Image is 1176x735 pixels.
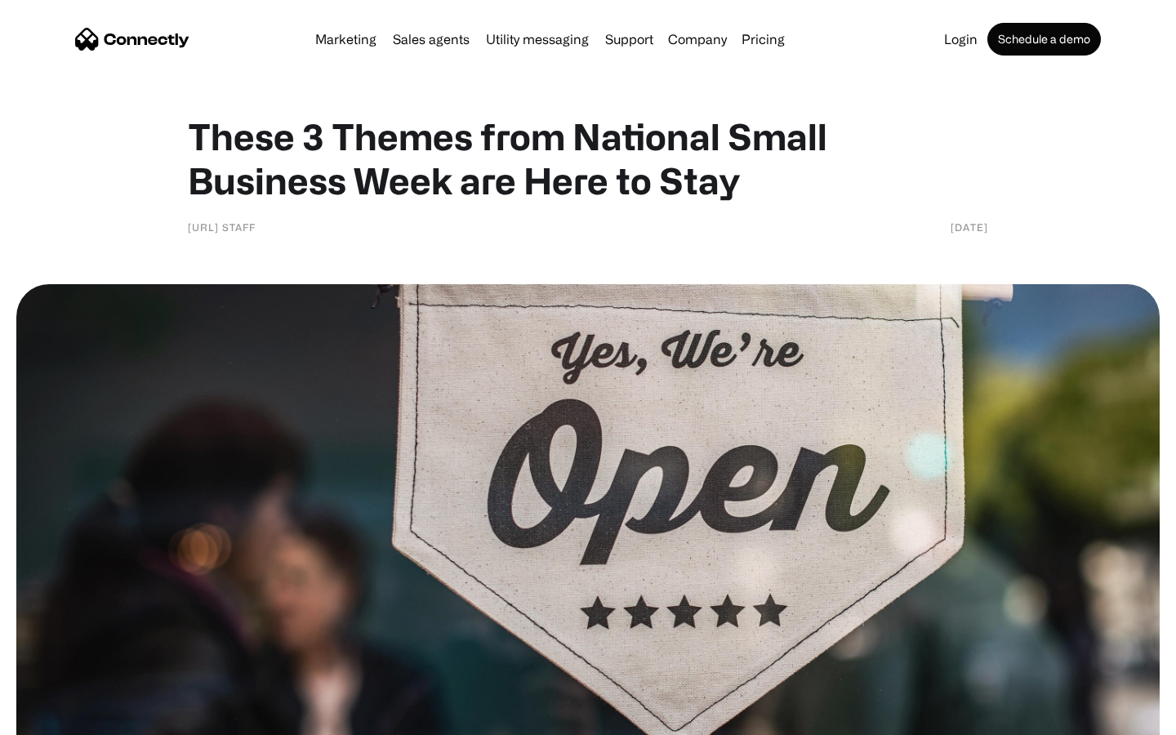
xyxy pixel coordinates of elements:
[938,33,984,46] a: Login
[479,33,595,46] a: Utility messaging
[668,28,727,51] div: Company
[599,33,660,46] a: Support
[386,33,476,46] a: Sales agents
[951,219,988,235] div: [DATE]
[16,706,98,729] aside: Language selected: English
[33,706,98,729] ul: Language list
[188,114,988,203] h1: These 3 Themes from National Small Business Week are Here to Stay
[309,33,383,46] a: Marketing
[735,33,791,46] a: Pricing
[987,23,1101,56] a: Schedule a demo
[188,219,256,235] div: [URL] Staff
